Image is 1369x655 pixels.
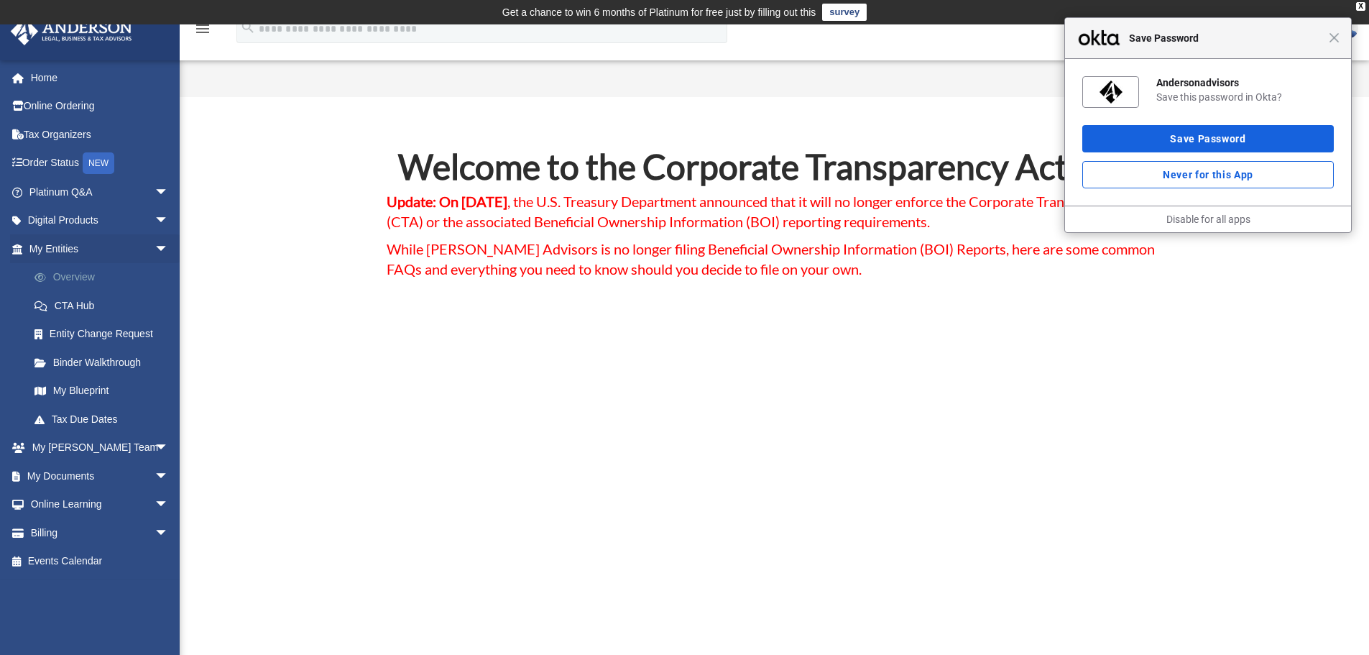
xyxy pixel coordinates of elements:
[1356,2,1365,11] div: close
[1122,29,1329,47] span: Save Password
[155,178,183,207] span: arrow_drop_down
[10,462,190,490] a: My Documentsarrow_drop_down
[6,17,137,45] img: Anderson Advisors Platinum Portal
[155,518,183,548] span: arrow_drop_down
[194,25,211,37] a: menu
[387,193,1145,230] span: , the U.S. Treasury Department announced that it will no longer enforce the Corporate Transparenc...
[20,405,190,434] a: Tax Due Dates
[155,490,183,520] span: arrow_drop_down
[10,206,190,235] a: Digital Productsarrow_drop_down
[1166,214,1250,225] a: Disable for all apps
[387,193,507,210] strong: Update: On [DATE]
[240,19,256,35] i: search
[20,291,183,320] a: CTA Hub
[155,234,183,264] span: arrow_drop_down
[387,240,1155,278] span: While [PERSON_NAME] Advisors is no longer filing Beneficial Ownership Information (BOI) Reports, ...
[20,320,190,349] a: Entity Change Request
[10,92,190,121] a: Online Ordering
[155,206,183,236] span: arrow_drop_down
[822,4,867,21] a: survey
[502,4,816,21] div: Get a chance to win 6 months of Platinum for free just by filling out this
[20,377,190,406] a: My Blueprint
[1082,125,1334,152] button: Save Password
[1329,32,1340,43] span: Close
[10,490,190,519] a: Online Learningarrow_drop_down
[10,547,190,576] a: Events Calendar
[83,152,114,174] div: NEW
[10,434,190,462] a: My [PERSON_NAME] Teamarrow_drop_down
[20,348,190,377] a: Binder Walkthrough
[10,63,190,92] a: Home
[10,234,190,263] a: My Entitiesarrow_drop_down
[1156,91,1334,104] div: Save this password in Okta?
[1156,76,1334,89] div: Andersonadvisors
[10,120,190,149] a: Tax Organizers
[10,178,190,206] a: Platinum Q&Aarrow_drop_down
[20,263,190,292] a: Overview
[1100,81,1123,104] img: nr4NPwAAAAZJREFUAwAwEkJbZx1BKgAAAABJRU5ErkJggg==
[10,518,190,547] a: Billingarrow_drop_down
[1082,161,1334,188] button: Never for this App
[194,20,211,37] i: menu
[155,462,183,491] span: arrow_drop_down
[155,434,183,463] span: arrow_drop_down
[10,149,190,178] a: Order StatusNEW
[387,150,1163,191] h2: Welcome to the Corporate Transparency Act Hub!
